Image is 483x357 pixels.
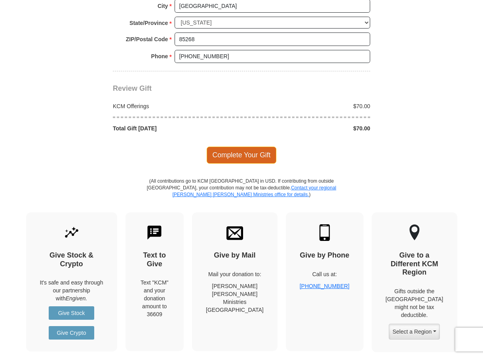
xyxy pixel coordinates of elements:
img: mobile.svg [316,224,333,241]
img: other-region [409,224,420,241]
strong: ZIP/Postal Code [126,34,168,45]
h4: Give to a Different KCM Region [386,251,443,277]
a: Contact your regional [PERSON_NAME] [PERSON_NAME] Ministries office for details. [172,185,336,197]
p: Gifts outside the [GEOGRAPHIC_DATA] might not be tax deductible. [386,287,443,319]
div: $70.00 [241,102,375,110]
a: [PHONE_NUMBER] [300,283,350,289]
a: Give Stock [49,306,94,320]
strong: State/Province [129,17,168,29]
a: Give Crypto [49,326,94,340]
div: $70.00 [241,124,375,132]
h4: Give by Mail [206,251,264,260]
span: Review Gift [113,84,152,92]
span: Complete Your Gift [207,147,277,163]
p: Mail your donation to: [206,270,264,278]
h4: Give Stock & Crypto [40,251,103,268]
p: It's safe and easy through our partnership with [40,279,103,302]
strong: City [158,0,168,11]
p: (All contributions go to KCM [GEOGRAPHIC_DATA] in USD. If contributing from outside [GEOGRAPHIC_D... [146,178,337,212]
div: KCM Offerings [109,102,242,110]
strong: Phone [151,51,168,62]
img: give-by-stock.svg [63,224,80,241]
p: [PERSON_NAME] [PERSON_NAME] Ministries [GEOGRAPHIC_DATA] [206,282,264,314]
div: Text "KCM" and your donation amount to 36609 [139,279,170,318]
img: envelope.svg [226,224,243,241]
div: Total Gift [DATE] [109,124,242,132]
p: Call us at: [300,270,350,278]
h4: Give by Phone [300,251,350,260]
i: Engiven. [66,295,87,302]
img: text-to-give.svg [146,224,163,241]
h4: Text to Give [139,251,170,268]
button: Select a Region [389,324,439,340]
